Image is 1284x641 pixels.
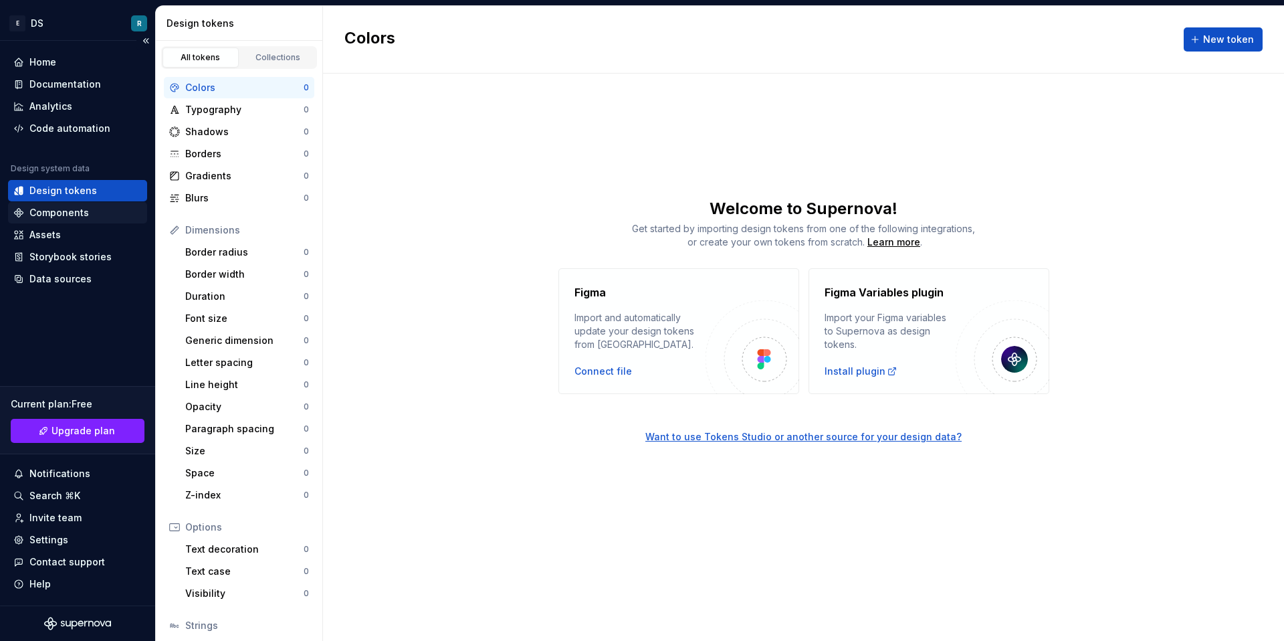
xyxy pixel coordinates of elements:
[304,490,309,500] div: 0
[164,187,314,209] a: Blurs0
[180,264,314,285] a: Border width0
[304,247,309,258] div: 0
[185,543,304,556] div: Text decoration
[185,422,304,436] div: Paragraph spacing
[304,424,309,434] div: 0
[304,357,309,368] div: 0
[185,125,304,139] div: Shadows
[180,352,314,373] a: Letter spacing0
[8,52,147,73] a: Home
[1184,27,1263,52] button: New token
[825,365,897,378] a: Install plugin
[185,378,304,391] div: Line height
[8,180,147,201] a: Design tokens
[8,246,147,268] a: Storybook stories
[29,577,51,591] div: Help
[11,419,144,443] a: Upgrade plan
[574,365,632,378] button: Connect file
[180,561,314,582] a: Text case0
[185,488,304,502] div: Z-index
[29,272,92,286] div: Data sources
[136,31,155,50] button: Collapse sidebar
[29,122,110,135] div: Code automation
[180,330,314,351] a: Generic dimension0
[29,533,68,547] div: Settings
[164,99,314,120] a: Typography0
[185,521,309,534] div: Options
[185,290,304,303] div: Duration
[304,193,309,203] div: 0
[185,312,304,325] div: Font size
[185,223,309,237] div: Dimensions
[11,397,144,411] div: Current plan : Free
[164,165,314,187] a: Gradients0
[304,104,309,115] div: 0
[29,206,89,219] div: Components
[8,573,147,595] button: Help
[185,400,304,414] div: Opacity
[1203,33,1254,46] span: New token
[185,81,304,94] div: Colors
[29,78,101,91] div: Documentation
[8,485,147,507] button: Search ⌘K
[304,401,309,412] div: 0
[825,311,956,351] div: Import your Figma variables to Supernova as design tokens.
[180,396,314,418] a: Opacity0
[180,583,314,604] a: Visibility0
[185,334,304,347] div: Generic dimension
[180,539,314,560] a: Text decoration0
[167,17,317,30] div: Design tokens
[31,17,43,30] div: DS
[185,565,304,578] div: Text case
[304,566,309,577] div: 0
[51,424,115,438] span: Upgrade plan
[137,18,142,29] div: R
[304,269,309,280] div: 0
[180,418,314,440] a: Paragraph spacing0
[323,394,1284,444] a: Want to use Tokens Studio or another source for your design data?
[185,169,304,183] div: Gradients
[164,143,314,165] a: Borders0
[8,463,147,484] button: Notifications
[8,118,147,139] a: Code automation
[8,507,147,529] a: Invite team
[29,467,90,480] div: Notifications
[185,619,309,632] div: Strings
[304,149,309,159] div: 0
[304,171,309,181] div: 0
[304,313,309,324] div: 0
[185,191,304,205] div: Blurs
[645,430,962,444] button: Want to use Tokens Studio or another source for your design data?
[185,587,304,600] div: Visibility
[185,268,304,281] div: Border width
[304,446,309,456] div: 0
[180,462,314,484] a: Space0
[574,284,606,300] h4: Figma
[304,379,309,390] div: 0
[304,335,309,346] div: 0
[304,468,309,478] div: 0
[867,236,920,249] a: Learn more
[180,484,314,506] a: Z-index0
[185,356,304,369] div: Letter spacing
[29,489,80,502] div: Search ⌘K
[9,15,25,31] div: E
[304,126,309,137] div: 0
[8,202,147,223] a: Components
[344,27,395,52] h2: Colors
[180,308,314,329] a: Font size0
[8,96,147,117] a: Analytics
[632,223,975,248] span: Get started by importing design tokens from one of the following integrations, or create your own...
[29,184,97,197] div: Design tokens
[185,147,304,161] div: Borders
[29,555,105,569] div: Contact support
[167,52,234,63] div: All tokens
[44,617,111,630] a: Supernova Logo
[304,291,309,302] div: 0
[29,56,56,69] div: Home
[8,529,147,551] a: Settings
[180,242,314,263] a: Border radius0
